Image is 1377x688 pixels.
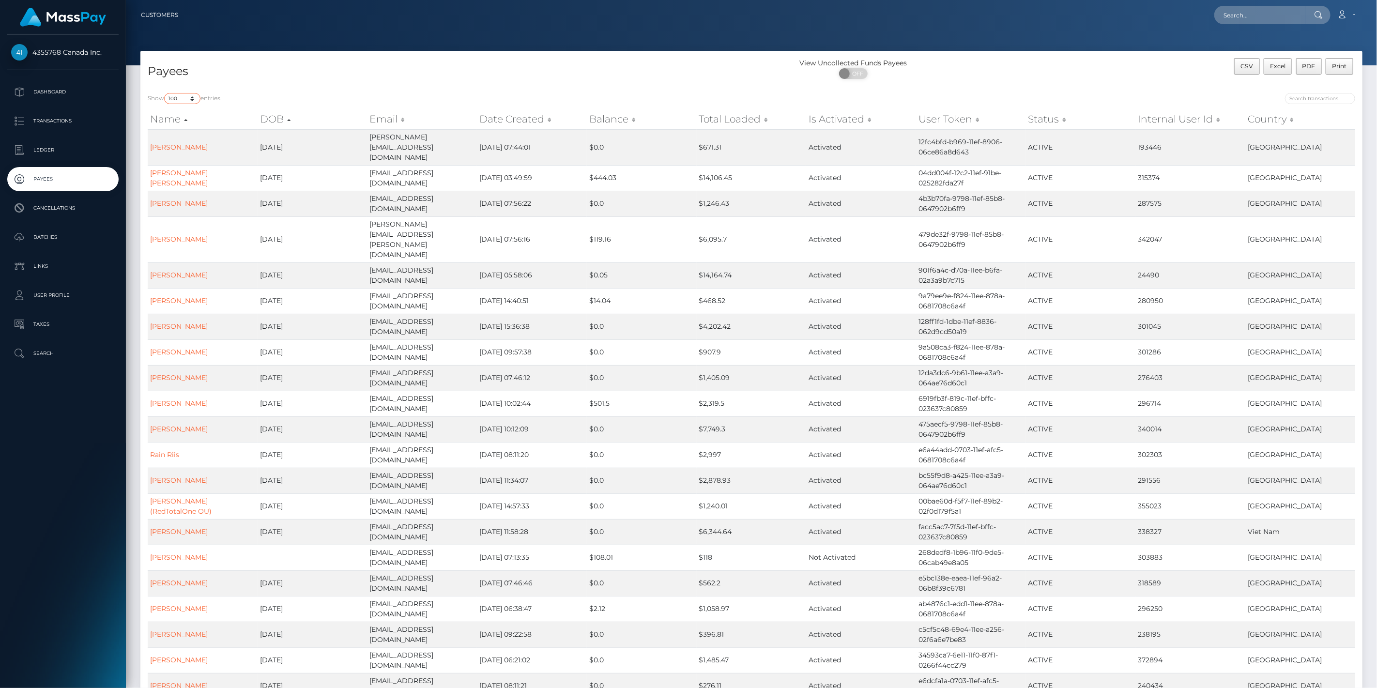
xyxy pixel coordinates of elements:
a: [PERSON_NAME] [150,373,208,382]
p: Batches [11,230,115,245]
td: $1,405.09 [697,365,807,391]
td: $119.16 [587,216,697,262]
input: Search... [1214,6,1305,24]
td: 128ff1fd-1dbe-11ef-8836-062d9cd50a19 [916,314,1026,339]
td: $0.0 [587,622,697,647]
td: ACTIVE [1026,191,1136,216]
td: [EMAIL_ADDRESS][DOMAIN_NAME] [367,468,477,493]
td: $0.0 [587,416,697,442]
span: OFF [844,68,869,79]
td: 12fc4bfd-b969-11ef-8906-06ce86a8d643 [916,129,1026,165]
td: [DATE] 07:56:22 [477,191,587,216]
td: [DATE] 10:02:44 [477,391,587,416]
td: [EMAIL_ADDRESS][DOMAIN_NAME] [367,191,477,216]
td: 301045 [1135,314,1245,339]
a: [PERSON_NAME] [150,199,208,208]
td: Activated [806,442,916,468]
td: [DATE] [258,416,367,442]
td: ACTIVE [1026,596,1136,622]
td: 238195 [1135,622,1245,647]
td: [DATE] [258,216,367,262]
th: DOB: activate to sort column descending [258,109,367,129]
button: PDF [1296,58,1322,75]
td: ACTIVE [1026,314,1136,339]
td: $396.81 [697,622,807,647]
td: Not Activated [806,545,916,570]
p: User Profile [11,288,115,303]
a: [PERSON_NAME] [PERSON_NAME] [150,168,208,187]
a: Payees [7,167,119,191]
td: [EMAIL_ADDRESS][DOMAIN_NAME] [367,416,477,442]
p: Ledger [11,143,115,157]
td: [DATE] [258,165,367,191]
span: Excel [1270,62,1285,70]
td: $1,485.47 [697,647,807,673]
td: Activated [806,622,916,647]
p: Payees [11,172,115,186]
td: 303883 [1135,545,1245,570]
a: [PERSON_NAME] [150,630,208,639]
td: c5cf5c48-69e4-11ee-a256-02f6a6e7be83 [916,622,1026,647]
td: [DATE] 07:46:46 [477,570,587,596]
p: Links [11,259,115,274]
th: Date Created: activate to sort column ascending [477,109,587,129]
td: [DATE] 14:40:51 [477,288,587,314]
td: $0.0 [587,647,697,673]
td: [DATE] 11:34:07 [477,468,587,493]
td: ACTIVE [1026,647,1136,673]
th: Balance: activate to sort column ascending [587,109,697,129]
td: Viet Nam [1245,519,1355,545]
td: [GEOGRAPHIC_DATA] [1245,416,1355,442]
td: 479de32f-9798-11ef-85b8-0647902b6ff9 [916,216,1026,262]
td: $6,344.64 [697,519,807,545]
td: 301286 [1135,339,1245,365]
td: ACTIVE [1026,288,1136,314]
td: [DATE] 11:58:28 [477,519,587,545]
p: Search [11,346,115,361]
td: Activated [806,262,916,288]
a: [PERSON_NAME] [150,322,208,331]
td: 342047 [1135,216,1245,262]
td: $2.12 [587,596,697,622]
td: [DATE] [258,570,367,596]
td: [GEOGRAPHIC_DATA] [1245,391,1355,416]
td: [DATE] 10:12:09 [477,416,587,442]
td: $0.0 [587,442,697,468]
td: [EMAIL_ADDRESS][DOMAIN_NAME] [367,519,477,545]
td: [DATE] [258,647,367,673]
td: [EMAIL_ADDRESS][DOMAIN_NAME] [367,262,477,288]
h4: Payees [148,63,744,80]
td: [DATE] 07:44:01 [477,129,587,165]
td: $6,095.7 [697,216,807,262]
td: ACTIVE [1026,416,1136,442]
td: 372894 [1135,647,1245,673]
td: [DATE] 14:57:33 [477,493,587,519]
a: Links [7,254,119,278]
td: [GEOGRAPHIC_DATA] [1245,314,1355,339]
th: User Token: activate to sort column ascending [916,109,1026,129]
th: Is Activated: activate to sort column ascending [806,109,916,129]
th: Internal User Id: activate to sort column ascending [1135,109,1245,129]
td: ACTIVE [1026,442,1136,468]
button: CSV [1234,58,1260,75]
td: $0.0 [587,339,697,365]
td: [GEOGRAPHIC_DATA] [1245,216,1355,262]
td: 00bae60d-f5f7-11ef-89b2-02f0d179f5a1 [916,493,1026,519]
td: 475aecf5-9798-11ef-85b8-0647902b6ff9 [916,416,1026,442]
label: Show entries [148,93,220,104]
td: $444.03 [587,165,697,191]
td: [EMAIL_ADDRESS][DOMAIN_NAME] [367,442,477,468]
td: 296250 [1135,596,1245,622]
td: [EMAIL_ADDRESS][DOMAIN_NAME] [367,288,477,314]
td: $0.0 [587,468,697,493]
td: ACTIVE [1026,216,1136,262]
td: ACTIVE [1026,493,1136,519]
td: $118 [697,545,807,570]
td: $2,319.5 [697,391,807,416]
td: $907.9 [697,339,807,365]
a: [PERSON_NAME] [150,271,208,279]
td: $0.0 [587,365,697,391]
td: $0.0 [587,191,697,216]
td: [DATE] 08:11:20 [477,442,587,468]
span: 4355768 Canada Inc. [7,48,119,57]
